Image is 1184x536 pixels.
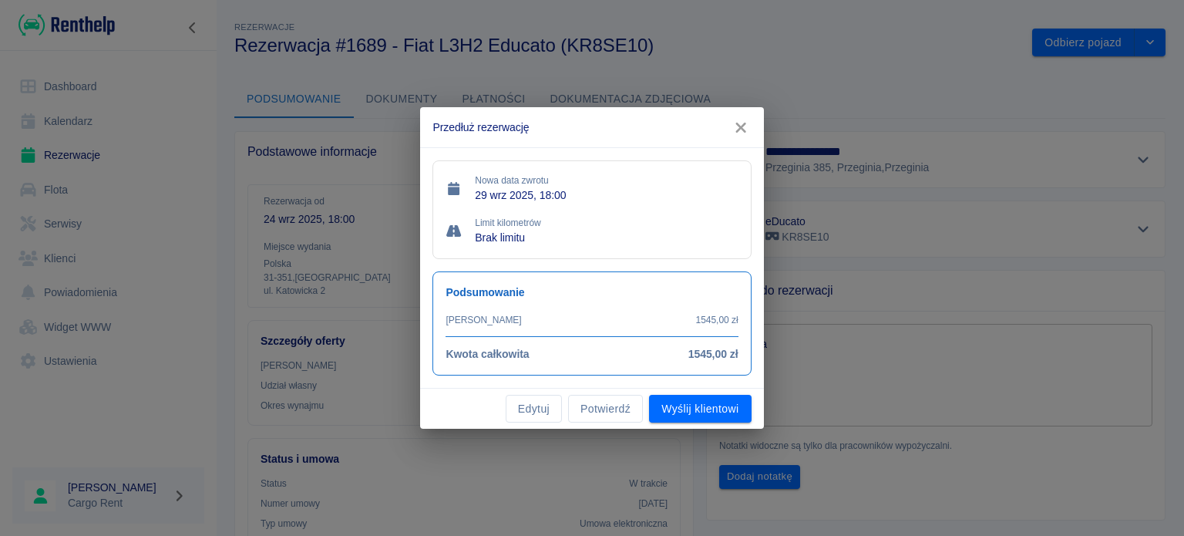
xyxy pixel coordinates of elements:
h6: Kwota całkowita [446,346,529,362]
p: 1545,00 zł [696,313,738,327]
p: Limit kilometrów [475,216,738,230]
h6: 1545,00 zł [688,346,738,362]
p: 29 wrz 2025, 18:00 [475,187,738,204]
p: Nowa data zwrotu [475,174,738,187]
p: Brak limitu [475,230,738,246]
button: Wyślij klientowi [649,395,751,423]
h6: Podsumowanie [446,285,738,301]
button: Potwierdź [568,395,643,423]
button: Edytuj [506,395,562,423]
h2: Przedłuż rezerwację [420,107,763,147]
p: [PERSON_NAME] [446,313,521,327]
